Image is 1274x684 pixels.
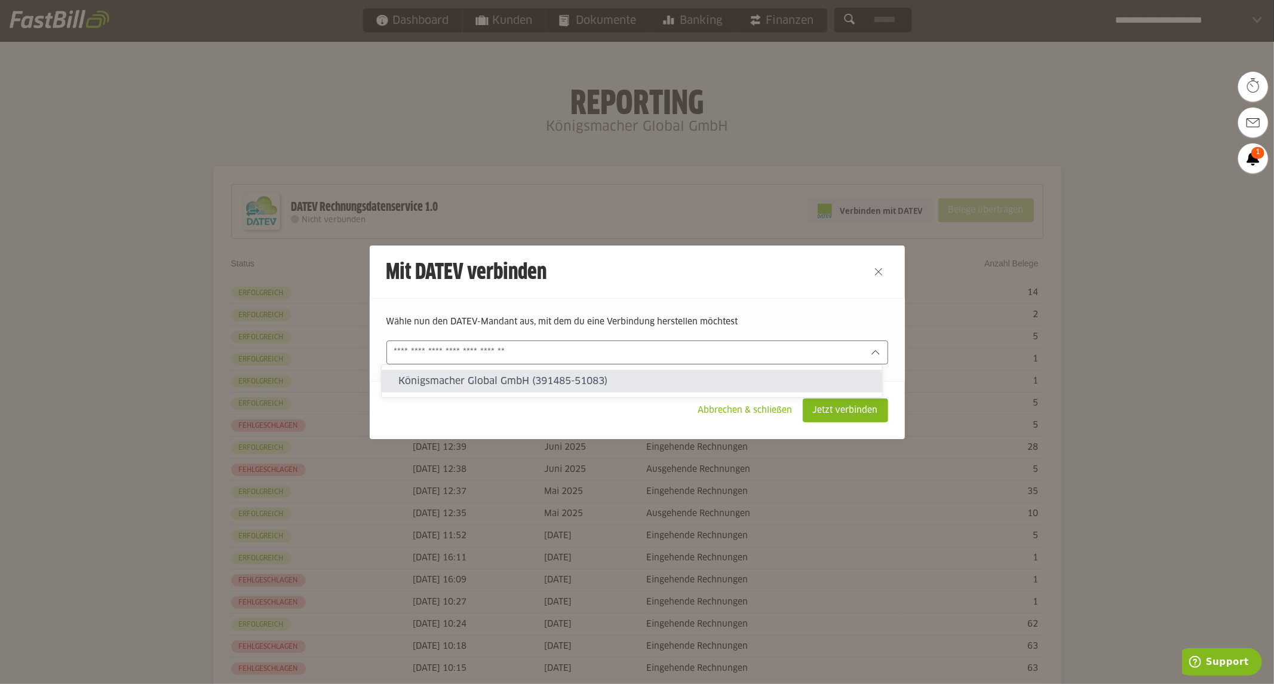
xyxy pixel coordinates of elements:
[1238,143,1268,173] a: 1
[688,398,803,422] sl-button: Abbrechen & schließen
[1182,648,1262,678] iframe: Öffnet ein Widget, in dem Sie weitere Informationen finden
[382,370,882,392] sl-option: Königsmacher Global GmbH (391485-51083)
[803,398,888,422] sl-button: Jetzt verbinden
[1251,147,1264,159] span: 1
[386,315,888,329] p: Wähle nun den DATEV-Mandant aus, mit dem du eine Verbindung herstellen möchtest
